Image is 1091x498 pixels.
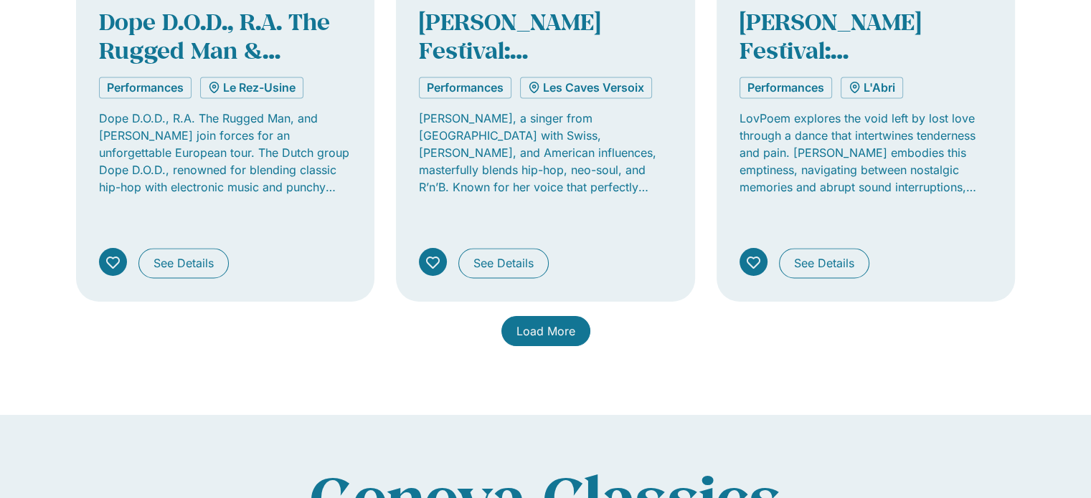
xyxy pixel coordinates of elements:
span: See Details [473,254,534,272]
a: L'Abri [841,77,903,98]
a: Performances [419,77,511,98]
a: See Details [138,248,229,278]
a: See Details [779,248,869,278]
span: See Details [794,254,854,272]
a: Dope D.O.D., R.A. The Rugged Man & [PERSON_NAME] [99,6,330,95]
a: Performances [99,77,192,98]
a: Performances [740,77,832,98]
span: Load More [516,322,575,340]
a: Load More [501,316,590,346]
span: See Details [154,254,214,272]
a: See Details [458,248,549,278]
a: Les Caves Versoix [520,77,652,98]
p: Dope D.O.D., R.A. The Rugged Man, and [PERSON_NAME] join forces for an unforgettable European tou... [99,110,352,196]
a: Le Rez-Usine [200,77,303,98]
a: [PERSON_NAME] Festival: [PERSON_NAME] | LovPoem [740,6,930,123]
p: [PERSON_NAME], a singer from [GEOGRAPHIC_DATA] with Swiss, [PERSON_NAME], and American influences... [419,110,672,196]
a: [PERSON_NAME] Festival: [PERSON_NAME] [419,6,600,95]
p: LovPoem explores the void left by lost love through a dance that intertwines tenderness and pain.... [740,110,993,196]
